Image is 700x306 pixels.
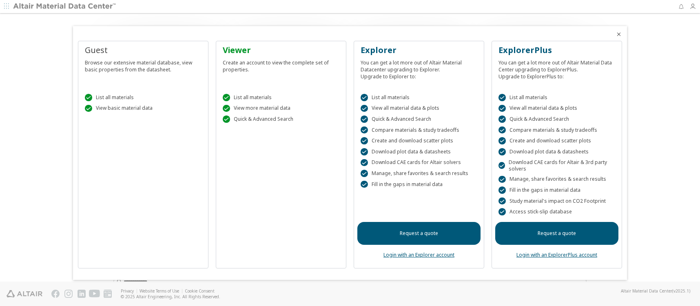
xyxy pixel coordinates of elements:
[85,44,202,56] div: Guest
[498,115,506,123] div: 
[223,94,339,101] div: List all materials
[498,148,506,155] div: 
[498,105,506,112] div: 
[357,222,481,245] a: Request a quote
[498,208,506,215] div: 
[616,31,622,38] button: Close
[223,115,230,123] div: 
[361,115,368,123] div: 
[498,56,615,80] div: You can get a lot more out of Altair Material Data Center upgrading to ExplorerPlus. Upgrade to E...
[498,105,615,112] div: View all material data & plots
[223,115,339,123] div: Quick & Advanced Search
[498,115,615,123] div: Quick & Advanced Search
[498,94,506,101] div: 
[498,137,615,144] div: Create and download scatter plots
[361,94,477,101] div: List all materials
[498,186,615,194] div: Fill in the gaps in material data
[495,222,618,245] a: Request a quote
[361,181,368,188] div: 
[361,126,477,134] div: Compare materials & study tradeoffs
[498,148,615,155] div: Download plot data & datasheets
[498,126,615,134] div: Compare materials & study tradeoffs
[498,176,506,183] div: 
[498,126,506,134] div: 
[361,56,477,80] div: You can get a lot more out of Altair Material Datacenter upgrading to Explorer. Upgrade to Explor...
[361,159,368,166] div: 
[85,105,202,112] div: View basic material data
[361,115,477,123] div: Quick & Advanced Search
[361,126,368,134] div: 
[498,137,506,144] div: 
[383,251,454,258] a: Login with an Explorer account
[516,251,597,258] a: Login with an ExplorerPlus account
[498,197,506,205] div: 
[361,170,477,177] div: Manage, share favorites & search results
[498,186,506,194] div: 
[361,181,477,188] div: Fill in the gaps in material data
[498,197,615,205] div: Study material's impact on CO2 Footprint
[498,159,615,172] div: Download CAE cards for Altair & 3rd party solvers
[85,94,92,101] div: 
[361,159,477,166] div: Download CAE cards for Altair solvers
[361,137,477,144] div: Create and download scatter plots
[223,56,339,73] div: Create an account to view the complete set of properties.
[361,105,368,112] div: 
[223,105,339,112] div: View more material data
[85,94,202,101] div: List all materials
[361,105,477,112] div: View all material data & plots
[361,148,477,155] div: Download plot data & datasheets
[85,105,92,112] div: 
[85,56,202,73] div: Browse our extensive material database, view basic properties from the datasheet.
[361,170,368,177] div: 
[361,137,368,144] div: 
[223,105,230,112] div: 
[498,94,615,101] div: List all materials
[223,94,230,101] div: 
[498,44,615,56] div: ExplorerPlus
[361,44,477,56] div: Explorer
[498,176,615,183] div: Manage, share favorites & search results
[361,148,368,155] div: 
[498,208,615,215] div: Access stick-slip database
[498,162,505,169] div: 
[223,44,339,56] div: Viewer
[361,94,368,101] div: 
